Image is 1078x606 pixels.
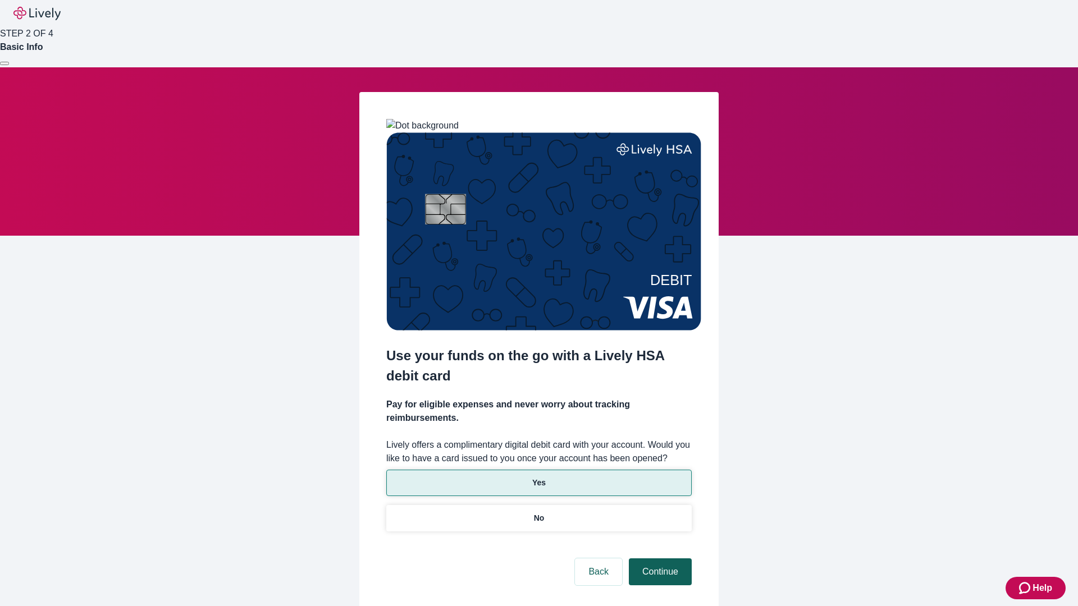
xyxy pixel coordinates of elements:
[386,470,692,496] button: Yes
[1019,581,1033,595] svg: Zendesk support icon
[575,558,622,585] button: Back
[1033,581,1052,595] span: Help
[386,398,692,425] h4: Pay for eligible expenses and never worry about tracking reimbursements.
[386,438,692,465] label: Lively offers a complimentary digital debit card with your account. Would you like to have a card...
[1006,577,1066,599] button: Zendesk support iconHelp
[386,346,692,386] h2: Use your funds on the go with a Lively HSA debit card
[534,512,545,524] p: No
[532,477,546,489] p: Yes
[629,558,692,585] button: Continue
[386,132,701,330] img: Debit card
[13,7,61,20] img: Lively
[386,119,459,132] img: Dot background
[386,505,692,531] button: No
